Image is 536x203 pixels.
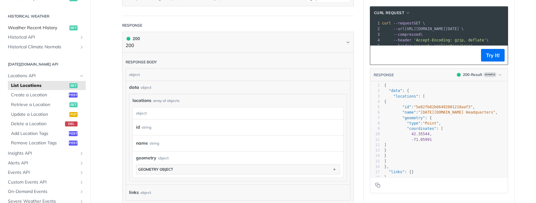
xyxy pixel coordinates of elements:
[384,148,387,152] span: }
[389,88,402,93] span: "data"
[5,71,86,81] a: Locations APIHide subpages for Locations API
[11,111,68,118] span: Update a Location
[8,73,78,79] span: Locations API
[5,23,86,33] a: Weather Recent Historyget
[158,155,169,161] div: object
[8,160,78,166] span: Alerts API
[484,72,496,77] span: Example
[370,175,380,180] div: 18
[126,69,349,81] div: object
[370,131,380,137] div: 10
[5,33,86,42] a: Historical APIShow subpages for Historical API
[384,105,475,109] span: : ,
[370,142,380,148] div: 12
[423,121,439,126] span: "Point"
[370,99,380,104] div: 4
[69,131,78,136] span: post
[8,100,86,110] a: Retrieve a Locationget
[411,132,430,136] span: 42.35544
[382,38,489,42] span: \
[370,88,380,93] div: 2
[11,140,67,146] span: Remove Location Tags
[8,110,86,119] a: Update a Locationput
[69,141,78,146] span: post
[393,94,418,99] span: "locations"
[136,165,340,174] button: geometry object
[384,99,387,104] span: {
[384,175,387,179] span: }
[373,72,394,78] button: RESPONSE
[122,23,142,28] div: Response
[69,25,78,30] span: get
[370,137,380,142] div: 11
[457,73,461,77] span: 200
[370,94,380,99] div: 3
[5,187,86,196] a: On-Demand EventsShow subpages for On-Demand Events
[8,44,78,50] span: Historical Climate Normals
[69,93,78,98] span: post
[414,137,432,142] span: 71.05991
[402,110,416,115] span: "name"
[384,132,432,136] span: ,
[8,138,86,148] a: Remove Location Tagspost
[11,92,67,98] span: Create a Location
[8,119,86,129] a: Delete a Locationdel
[370,159,380,164] div: 15
[127,37,130,40] span: 200
[370,164,380,169] div: 16
[5,61,86,67] h2: [DATE][DOMAIN_NAME] API
[393,44,412,48] span: --header
[370,126,380,131] div: 9
[79,161,84,166] button: Show subpages for Alerts API
[8,179,78,185] span: Custom Events API
[69,102,78,107] span: get
[8,81,86,90] a: List Locationsget
[393,27,405,31] span: --url
[370,153,380,158] div: 14
[370,37,381,43] div: 4
[79,151,84,156] button: Show subpages for Insights API
[402,105,411,109] span: "id"
[8,129,86,138] a: Add Location Tagspost
[79,170,84,175] button: Show subpages for Events API
[79,189,84,194] button: Show subpages for On-Demand Events
[407,126,436,131] span: "coordinates"
[141,85,151,90] div: object
[370,104,380,110] div: 5
[384,164,389,169] span: },
[8,150,78,157] span: Insights API
[382,32,423,37] span: \
[384,126,443,131] span: : [
[370,20,381,26] div: 1
[384,116,432,120] span: : {
[384,170,414,174] span: : {}
[370,169,380,175] div: 17
[384,153,387,158] span: }
[8,34,78,40] span: Historical API
[136,123,140,132] label: id
[138,167,173,172] div: geometry object
[372,10,413,16] button: cURL Request
[407,121,420,126] span: "type"
[370,121,380,126] div: 8
[11,131,67,137] span: Add Location Tags
[411,137,414,142] span: -
[402,116,425,120] span: "geometry"
[5,13,86,19] h2: Historical Weather
[393,32,421,37] span: --compressed
[384,94,425,99] span: : [
[382,27,464,31] span: [URL][DOMAIN_NAME][DATE] \
[393,38,412,42] span: --header
[370,148,380,153] div: 13
[79,35,84,40] button: Show subpages for Historical API
[5,178,86,187] a: Custom Events APIShow subpages for Custom Events API
[384,143,387,147] span: ]
[126,35,140,42] div: 200
[5,158,86,168] a: Alerts APIShow subpages for Alerts API
[79,45,84,50] button: Show subpages for Historical Climate Normals
[133,107,342,119] div: object
[382,21,391,25] span: curl
[389,170,405,174] span: "links"
[414,105,473,109] span: "5e82fb82b66492001218aaf3"
[384,88,409,93] span: : {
